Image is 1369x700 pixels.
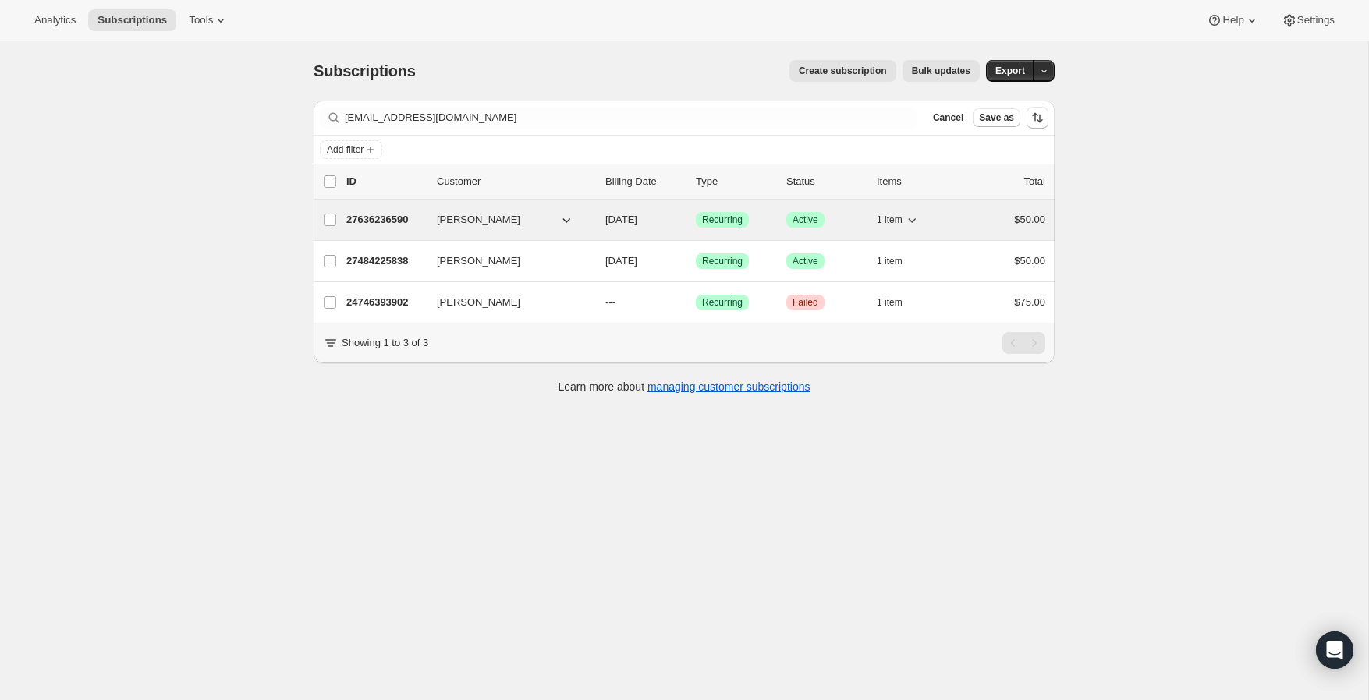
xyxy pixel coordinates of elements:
button: Tools [179,9,238,31]
span: Cancel [933,111,963,124]
p: Customer [437,174,593,189]
span: [PERSON_NAME] [437,212,520,228]
span: Tools [189,14,213,27]
div: Items [877,174,955,189]
span: Settings [1297,14,1335,27]
button: Create subscription [789,60,896,82]
span: Create subscription [799,65,887,77]
input: Filter subscribers [345,107,917,129]
span: Failed [793,296,818,309]
p: Status [786,174,864,189]
button: Bulk updates [903,60,980,82]
div: 24746393902[PERSON_NAME]---SuccessRecurringCriticalFailed1 item$75.00 [346,292,1045,313]
p: 27484225838 [346,253,424,269]
span: $50.00 [1014,255,1045,267]
div: 27636236590[PERSON_NAME][DATE]SuccessRecurringSuccessActive1 item$50.00 [346,209,1045,231]
span: [DATE] [605,214,637,225]
button: [PERSON_NAME] [427,290,583,315]
p: Billing Date [605,174,683,189]
span: 1 item [877,214,903,226]
button: [PERSON_NAME] [427,249,583,274]
div: Open Intercom Messenger [1316,631,1353,669]
button: Save as [973,108,1020,127]
div: Type [696,174,774,189]
nav: Pagination [1002,332,1045,354]
span: --- [605,296,615,308]
span: $50.00 [1014,214,1045,225]
span: Export [995,65,1025,77]
span: 1 item [877,296,903,309]
button: Subscriptions [88,9,176,31]
span: Subscriptions [314,62,416,80]
span: Active [793,255,818,267]
a: managing customer subscriptions [647,380,810,393]
p: 24746393902 [346,295,424,310]
span: Recurring [702,214,743,226]
span: [DATE] [605,255,637,267]
span: Analytics [34,14,76,27]
button: Export [986,60,1034,82]
button: [PERSON_NAME] [427,207,583,232]
button: Add filter [320,140,382,159]
button: 1 item [877,250,920,272]
span: Recurring [702,255,743,267]
div: 27484225838[PERSON_NAME][DATE]SuccessRecurringSuccessActive1 item$50.00 [346,250,1045,272]
p: Showing 1 to 3 of 3 [342,335,428,351]
span: Recurring [702,296,743,309]
p: ID [346,174,424,189]
span: [PERSON_NAME] [437,253,520,269]
span: $75.00 [1014,296,1045,308]
span: 1 item [877,255,903,267]
button: Settings [1272,9,1344,31]
span: [PERSON_NAME] [437,295,520,310]
p: Learn more about [559,379,810,394]
div: IDCustomerBilling DateTypeStatusItemsTotal [346,174,1045,189]
button: Sort the results [1027,107,1048,129]
span: Subscriptions [98,14,167,27]
button: Help [1197,9,1268,31]
button: Analytics [25,9,85,31]
button: 1 item [877,292,920,313]
span: Active [793,214,818,226]
button: Cancel [927,108,970,127]
span: Save as [979,111,1014,124]
p: Total [1024,174,1045,189]
span: Bulk updates [912,65,970,77]
span: Add filter [327,143,364,156]
p: 27636236590 [346,212,424,228]
button: 1 item [877,209,920,231]
span: Help [1222,14,1243,27]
